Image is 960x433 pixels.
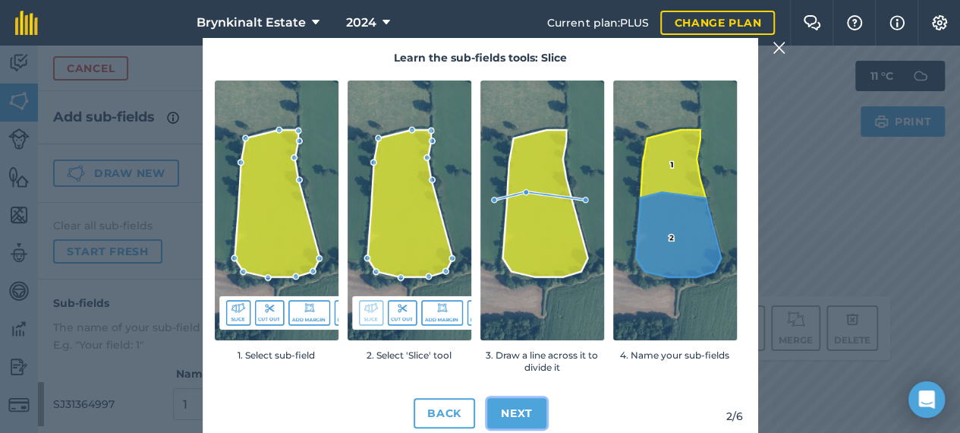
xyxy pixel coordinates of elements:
img: Two speech bubbles overlapping with the left bubble in the forefront [803,15,821,30]
img: Image showing a selected sub-field [215,81,338,340]
img: fieldmargin Logo [15,11,38,35]
h2: Learn the sub-fields tools: Slice [215,50,746,65]
img: A cog icon [930,15,949,30]
img: Image showing a sub-field being divided by a line [480,81,604,340]
span: 2024 [346,14,376,32]
span: 2. Select 'Slice' tool [348,349,471,362]
img: svg+xml;base64,PHN2ZyB4bWxucz0iaHR0cDovL3d3dy53My5vcmcvMjAwMC9zdmciIHdpZHRoPSIyMiIgaGVpZ2h0PSIzMC... [773,39,786,57]
span: 4. Name your sub-fields [613,349,737,362]
div: Open Intercom Messenger [908,381,945,418]
img: Image showing 2 sub-fields with names 1 and 2 [613,81,737,340]
p: 2 / 6 [726,408,743,425]
span: Brynkinalt Estate [197,14,306,32]
img: A question mark icon [845,15,864,30]
a: Change plan [660,11,775,35]
span: 1. Select sub-field [215,349,338,362]
button: Next [487,398,546,428]
button: Back [414,398,475,428]
img: Image showing the slice tool being selected [348,81,471,340]
span: 3. Draw a line across it to divide it [480,349,604,374]
span: Current plan : PLUS [547,14,648,31]
img: svg+xml;base64,PHN2ZyB4bWxucz0iaHR0cDovL3d3dy53My5vcmcvMjAwMC9zdmciIHdpZHRoPSIxNyIgaGVpZ2h0PSIxNy... [889,14,905,32]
